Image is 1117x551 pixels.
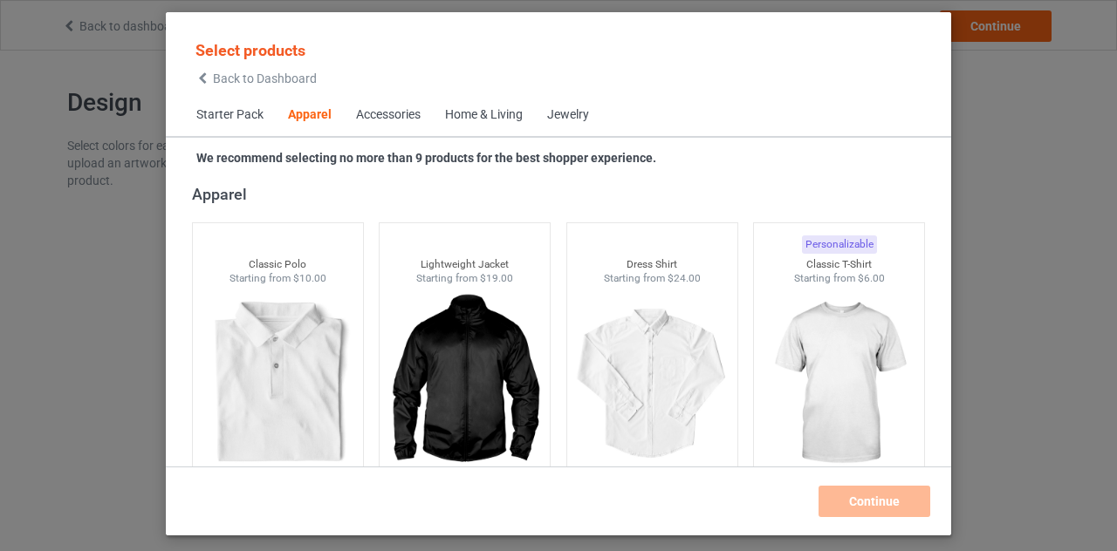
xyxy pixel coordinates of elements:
[196,151,656,165] strong: We recommend selecting no more than 9 products for the best shopper experience.
[547,106,589,124] div: Jewelry
[668,272,701,284] span: $24.00
[380,271,550,286] div: Starting from
[380,257,550,272] div: Lightweight Jacket
[754,271,924,286] div: Starting from
[293,272,326,284] span: $10.00
[356,106,421,124] div: Accessories
[761,286,917,481] img: regular.jpg
[200,286,356,481] img: regular.jpg
[574,286,730,481] img: regular.jpg
[193,271,363,286] div: Starting from
[567,257,737,272] div: Dress Shirt
[858,272,885,284] span: $6.00
[754,257,924,272] div: Classic T-Shirt
[288,106,332,124] div: Apparel
[195,41,305,59] span: Select products
[387,286,543,481] img: regular.jpg
[193,257,363,272] div: Classic Polo
[213,71,317,85] span: Back to Dashboard
[802,235,877,254] div: Personalizable
[192,184,933,204] div: Apparel
[445,106,523,124] div: Home & Living
[567,271,737,286] div: Starting from
[184,94,276,136] span: Starter Pack
[480,272,513,284] span: $19.00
